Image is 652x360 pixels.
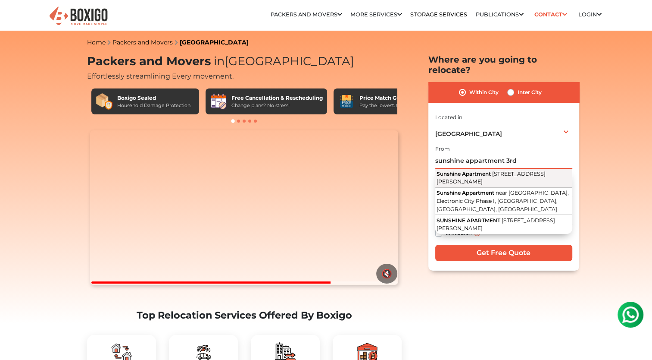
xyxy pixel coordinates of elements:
[435,245,572,261] input: Get Free Quote
[435,169,572,188] button: Sunshine Apartment [STREET_ADDRESS][PERSON_NAME]
[435,154,572,169] input: Select Building or Nearest Landmark
[180,38,249,46] a: [GEOGRAPHIC_DATA]
[437,171,491,177] span: Sunshine Apartment
[87,309,402,321] h2: Top Relocation Services Offered By Boxigo
[117,102,190,109] div: Household Damage Protection
[437,217,500,224] span: SUNSHINE APARTMENT
[96,93,113,110] img: Boxigo Sealed
[9,9,26,26] img: whatsapp-icon.svg
[117,94,190,102] div: Boxigo Sealed
[359,94,425,102] div: Price Match Guarantee
[435,130,502,138] span: [GEOGRAPHIC_DATA]
[518,87,542,98] label: Inter City
[231,102,323,109] div: Change plans? No stress!
[211,54,354,68] span: [GEOGRAPHIC_DATA]
[214,54,225,68] span: in
[48,6,109,27] img: Boxigo
[428,54,579,75] h2: Where are you going to relocate?
[437,189,494,196] span: Sunshine Appartment
[271,11,342,18] a: Packers and Movers
[435,215,572,234] button: SUNSHINE APARTMENT [STREET_ADDRESS][PERSON_NAME]
[435,188,572,215] button: Sunshine Appartment near [GEOGRAPHIC_DATA], Electronic City Phase I, [GEOGRAPHIC_DATA], [GEOGRAPH...
[112,38,173,46] a: Packers and Movers
[87,54,402,69] h1: Packers and Movers
[338,93,355,110] img: Price Match Guarantee
[87,72,234,80] span: Effortlessly streamlining Every movement.
[435,145,450,153] label: From
[231,94,323,102] div: Free Cancellation & Rescheduling
[532,8,570,21] a: Contact
[350,11,402,18] a: More services
[437,189,569,212] span: near [GEOGRAPHIC_DATA], Electronic City Phase I, [GEOGRAPHIC_DATA], [GEOGRAPHIC_DATA], [GEOGRAPHI...
[359,102,425,109] div: Pay the lowest. Guaranteed!
[410,11,467,18] a: Storage Services
[578,11,602,18] a: Login
[87,38,106,46] a: Home
[210,93,227,110] img: Free Cancellation & Rescheduling
[376,264,397,284] button: 🔇
[476,11,524,18] a: Publications
[469,87,499,98] label: Within City
[435,114,462,121] label: Located in
[90,130,398,285] video: Your browser does not support the video tag.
